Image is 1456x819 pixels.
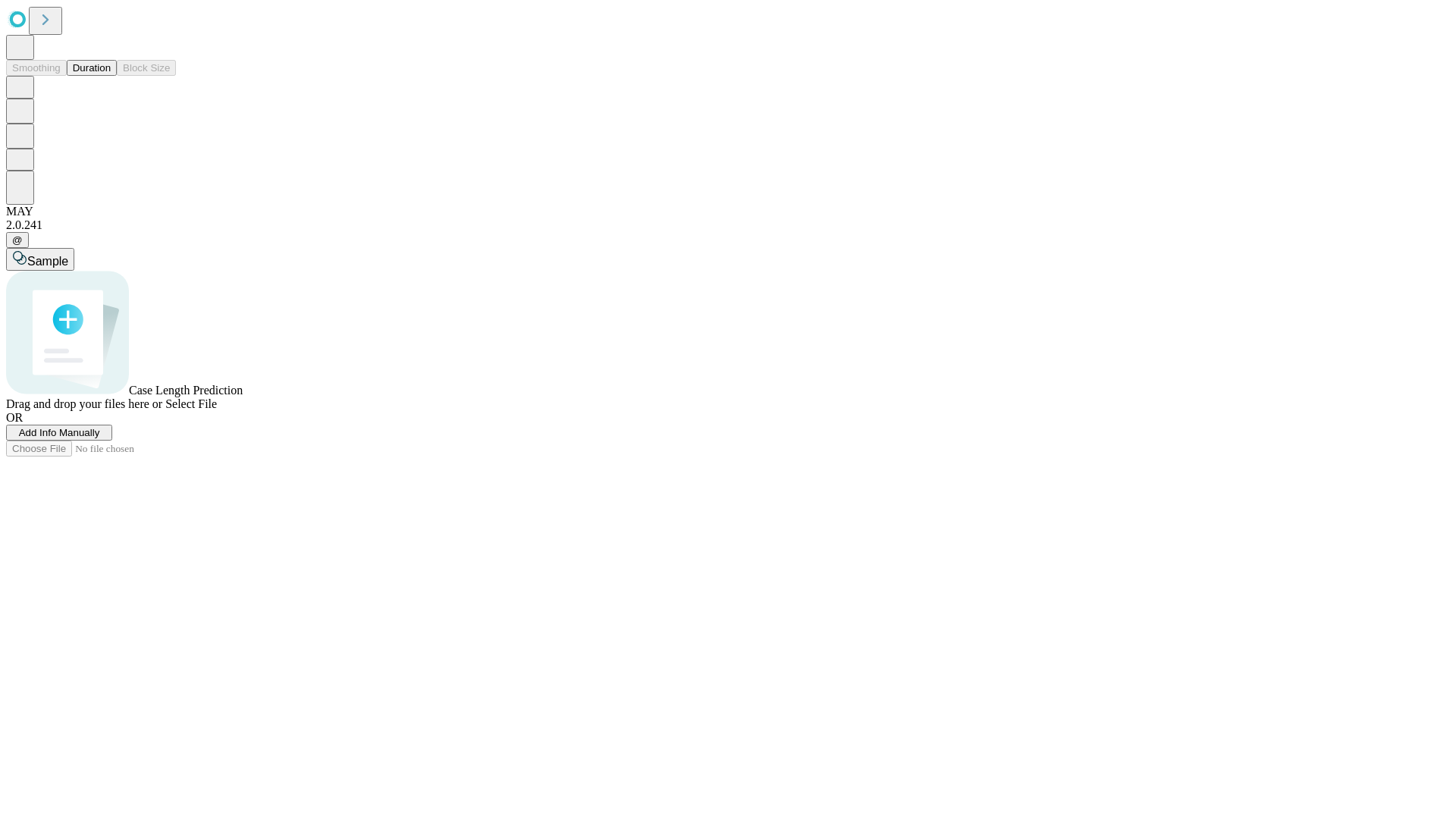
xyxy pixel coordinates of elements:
[129,384,243,397] span: Case Length Prediction
[6,232,29,248] button: @
[6,248,74,271] button: Sample
[165,397,217,410] span: Select File
[6,411,23,424] span: OR
[6,205,1450,218] div: MAY
[19,427,100,438] span: Add Info Manually
[67,60,117,76] button: Duration
[6,425,112,441] button: Add Info Manually
[6,60,67,76] button: Smoothing
[27,255,68,268] span: Sample
[6,397,162,410] span: Drag and drop your files here or
[12,234,23,246] span: @
[6,218,1450,232] div: 2.0.241
[117,60,176,76] button: Block Size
